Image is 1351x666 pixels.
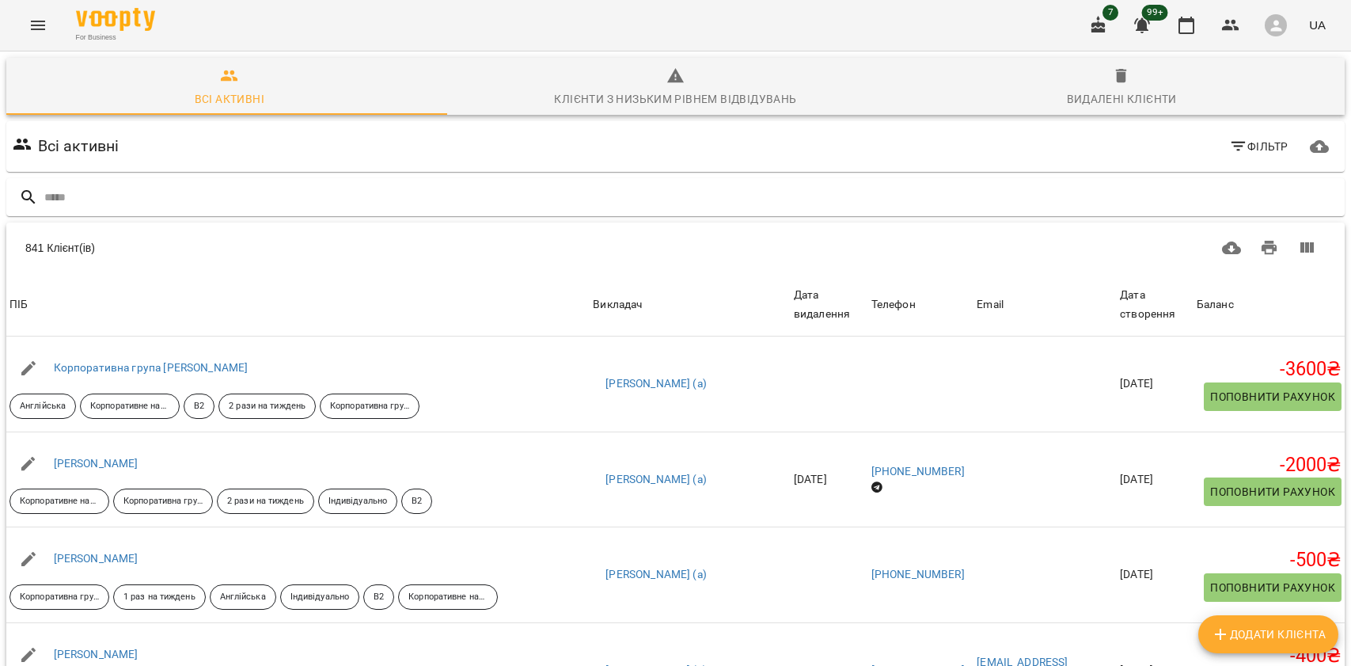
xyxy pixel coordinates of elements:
[398,584,498,610] div: Корпоративне навчання
[1197,357,1342,382] h5: -3600 ₴
[54,552,139,565] a: [PERSON_NAME]
[328,495,387,508] p: Індивідуально
[1204,573,1342,602] button: Поповнити рахунок
[9,584,109,610] div: Корпоративна група Брежнєва
[318,489,397,514] div: Індивідуально
[76,8,155,31] img: Voopty Logo
[9,394,76,419] div: Англійська
[54,361,249,374] a: Корпоративна група [PERSON_NAME]
[1198,615,1338,653] button: Додати клієнта
[1212,229,1250,267] button: Завантажити CSV
[593,295,642,314] div: Викладач
[794,286,865,323] div: Sort
[9,295,28,314] div: ПІБ
[871,568,965,580] a: [PHONE_NUMBER]
[871,465,965,478] a: [PHONE_NUMBER]
[290,591,349,604] p: Індивідуально
[54,457,139,470] a: [PERSON_NAME]
[977,295,1114,314] span: Email
[9,295,586,314] span: ПІБ
[1303,10,1332,40] button: UA
[1117,432,1194,527] td: [DATE]
[871,295,916,314] div: Телефон
[220,591,266,604] p: Англійська
[320,394,419,419] div: Корпоративна група [PERSON_NAME]
[54,648,139,660] a: [PERSON_NAME]
[374,591,384,604] p: B2
[605,567,707,583] a: [PERSON_NAME] (а)
[791,432,868,527] td: [DATE]
[871,295,916,314] div: Sort
[330,400,409,413] p: Корпоративна група [PERSON_NAME]
[25,240,654,256] div: 841 Клієнт(ів)
[408,591,488,604] p: Корпоративне навчання
[1197,295,1342,314] span: Баланс
[9,489,109,514] div: Корпоративне навчання
[363,584,394,610] div: B2
[195,89,264,108] div: Всі активні
[20,495,99,508] p: Корпоративне навчання
[20,591,99,604] p: Корпоративна група Брежнєва
[19,6,57,44] button: Menu
[1067,89,1177,108] div: Видалені клієнти
[1197,548,1342,573] h5: -500 ₴
[1204,382,1342,411] button: Поповнити рахунок
[1120,286,1190,323] div: Дата створення
[605,376,707,392] a: [PERSON_NAME] (а)
[1210,578,1335,597] span: Поповнити рахунок
[1210,482,1335,501] span: Поповнити рахунок
[554,89,796,108] div: Клієнти з низьким рівнем відвідувань
[1211,625,1326,644] span: Додати клієнта
[90,400,169,413] p: Корпоративне навчання
[218,394,316,419] div: 2 рази на тиждень
[1204,478,1342,506] button: Поповнити рахунок
[229,400,305,413] p: 2 рази на тиждень
[210,584,276,610] div: Англійська
[1117,527,1194,623] td: [DATE]
[401,489,432,514] div: B2
[1288,229,1326,267] button: Вигляд колонок
[280,584,359,610] div: Індивідуально
[1102,5,1118,21] span: 7
[977,295,1004,314] div: Sort
[38,134,120,158] h6: Всі активні
[1197,453,1342,478] h5: -2000 ₴
[80,394,180,419] div: Корпоративне навчання
[977,295,1004,314] div: Email
[871,295,971,314] span: Телефон
[1142,5,1168,21] span: 99+
[1117,337,1194,432] td: [DATE]
[113,584,206,610] div: 1 раз на тиждень
[184,394,214,419] div: B2
[9,295,28,314] div: Sort
[593,295,787,314] span: Викладач
[1223,132,1295,161] button: Фільтр
[605,472,707,488] a: [PERSON_NAME] (а)
[20,400,66,413] p: Англійська
[194,400,204,413] p: B2
[123,495,203,508] p: Корпоративна група Брежнєва
[76,32,155,43] span: For Business
[593,295,642,314] div: Sort
[794,286,865,323] div: Дата видалення
[217,489,314,514] div: 2 рази на тиждень
[1250,229,1288,267] button: Друк
[1309,17,1326,33] span: UA
[1197,295,1234,314] div: Sort
[1210,387,1335,406] span: Поповнити рахунок
[1197,295,1234,314] div: Баланс
[113,489,213,514] div: Корпоративна група Брежнєва
[123,591,195,604] p: 1 раз на тиждень
[412,495,422,508] p: B2
[6,223,1345,273] div: Table Toolbar
[1229,137,1288,156] span: Фільтр
[1120,286,1190,323] div: Sort
[227,495,304,508] p: 2 рази на тиждень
